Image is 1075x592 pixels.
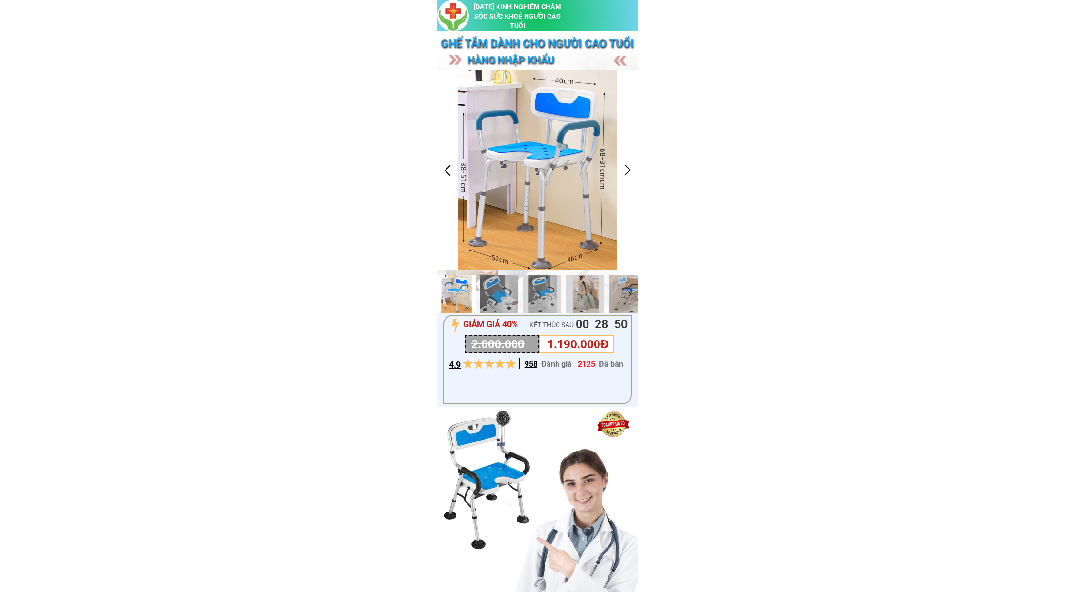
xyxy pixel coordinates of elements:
h3: 4.9 [449,358,463,372]
h3: KẾT THÚC SAU [529,320,593,330]
h3: 2.000.000Đ [471,335,533,371]
span: 2125 [578,360,595,369]
h3: hàng nhập khẩu [GEOGRAPHIC_DATA] [467,52,617,84]
h3: [DATE] KINH NGHIỆM CHĂM SÓC SỨC KHOẺ NGƯỜI CAO TUỔI [472,2,563,31]
h3: Ghế tắm dành cho người cao tuổi [441,35,639,53]
h3: 1.190.000Đ [547,335,611,353]
span: Đánh giá [541,360,572,369]
h3: GIẢM GIÁ 40% [463,318,529,331]
span: 958 [525,360,537,369]
span: Đã bán [599,360,623,369]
